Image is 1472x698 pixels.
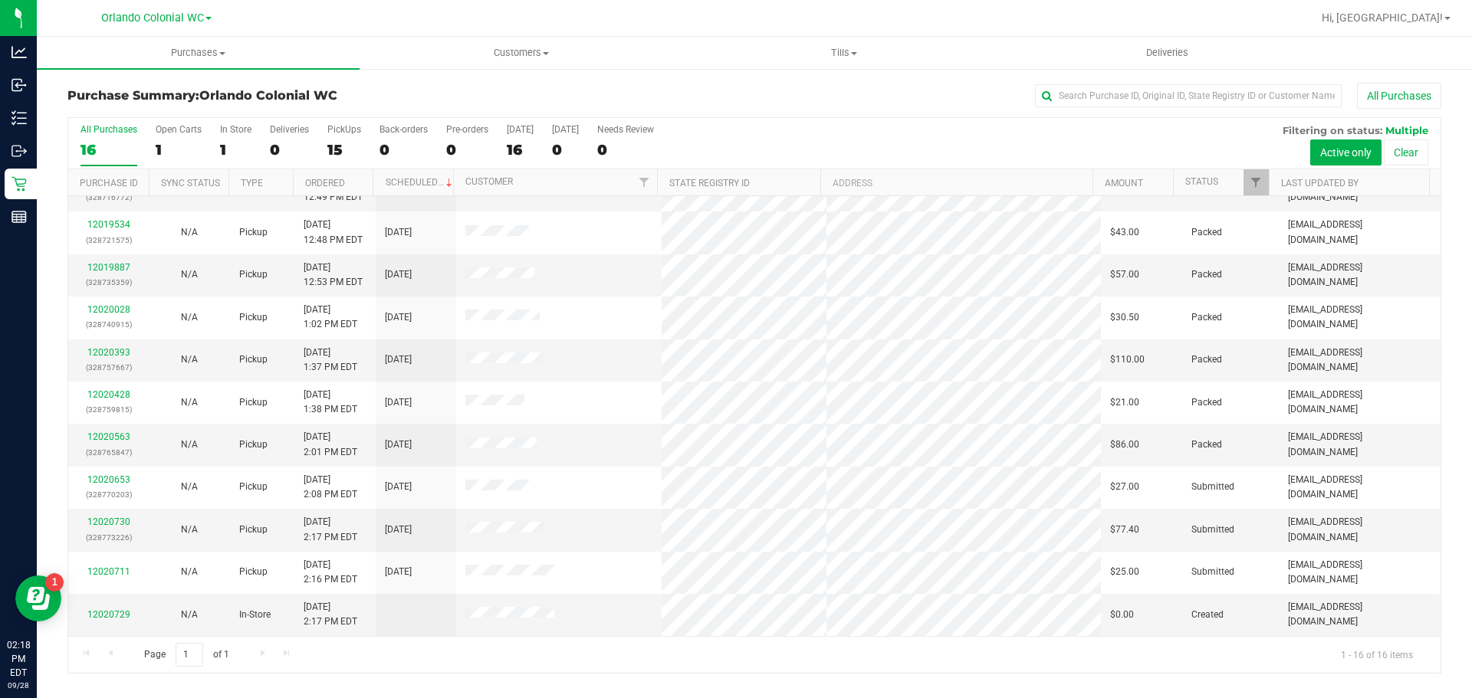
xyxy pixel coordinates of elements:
[1191,225,1222,240] span: Packed
[87,304,130,315] a: 12020028
[1110,267,1139,282] span: $57.00
[239,310,268,325] span: Pickup
[80,124,137,135] div: All Purchases
[181,480,198,494] button: N/A
[507,124,534,135] div: [DATE]
[239,352,268,367] span: Pickup
[37,37,360,69] a: Purchases
[77,360,140,375] p: (328757667)
[385,437,412,452] span: [DATE]
[1288,430,1431,459] span: [EMAIL_ADDRESS][DOMAIN_NAME]
[87,566,130,577] a: 12020711
[1110,225,1139,240] span: $43.00
[1110,437,1139,452] span: $86.00
[304,388,357,417] span: [DATE] 1:38 PM EDT
[270,124,309,135] div: Deliveries
[304,430,357,459] span: [DATE] 2:01 PM EDT
[77,233,140,247] p: (328721575)
[1110,565,1139,579] span: $25.00
[379,124,428,135] div: Back-orders
[1357,83,1441,109] button: All Purchases
[11,44,27,60] inline-svg: Analytics
[385,267,412,282] span: [DATE]
[77,275,140,290] p: (328735359)
[161,178,220,188] a: Sync Status
[11,110,27,126] inline-svg: Inventory
[304,515,357,544] span: [DATE] 2:17 PM EDT
[1191,565,1234,579] span: Submitted
[87,609,130,620] a: 12020729
[80,178,138,188] a: Purchase ID
[11,209,27,224] inline-svg: Reports
[239,225,268,240] span: Pickup
[80,141,137,159] div: 16
[181,437,198,452] button: N/A
[1185,176,1218,187] a: Status
[181,397,198,408] span: Not Applicable
[181,395,198,410] button: N/A
[199,88,337,103] span: Orlando Colonial WC
[385,310,412,325] span: [DATE]
[131,643,242,667] span: Page of 1
[1244,169,1269,195] a: Filter
[385,352,412,367] span: [DATE]
[1288,473,1431,502] span: [EMAIL_ADDRESS][DOMAIN_NAME]
[385,225,412,240] span: [DATE]
[1110,352,1145,367] span: $110.00
[156,141,202,159] div: 1
[379,141,428,159] div: 0
[77,402,140,417] p: (328759815)
[552,141,579,159] div: 0
[1125,46,1209,60] span: Deliveries
[101,11,204,25] span: Orlando Colonial WC
[1384,139,1428,165] button: Clear
[1310,139,1382,165] button: Active only
[597,124,654,135] div: Needs Review
[87,474,130,485] a: 12020653
[156,124,202,135] div: Open Carts
[305,178,345,188] a: Ordered
[1191,267,1222,282] span: Packed
[77,487,140,502] p: (328770203)
[360,37,682,69] a: Customers
[1288,303,1431,332] span: [EMAIL_ADDRESS][DOMAIN_NAME]
[87,262,130,273] a: 12019887
[385,395,412,410] span: [DATE]
[239,437,268,452] span: Pickup
[181,439,198,450] span: Not Applicable
[304,261,363,290] span: [DATE] 12:53 PM EDT
[87,389,130,400] a: 12020428
[77,445,140,460] p: (328765847)
[1110,523,1139,537] span: $77.40
[181,225,198,240] button: N/A
[1035,84,1342,107] input: Search Purchase ID, Original ID, State Registry ID or Customer Name...
[1288,261,1431,290] span: [EMAIL_ADDRESS][DOMAIN_NAME]
[220,124,251,135] div: In Store
[385,480,412,494] span: [DATE]
[507,141,534,159] div: 16
[11,77,27,93] inline-svg: Inbound
[7,680,30,691] p: 09/28
[1191,352,1222,367] span: Packed
[1191,310,1222,325] span: Packed
[87,431,130,442] a: 12020563
[176,643,203,667] input: 1
[239,565,268,579] span: Pickup
[181,565,198,579] button: N/A
[1191,437,1222,452] span: Packed
[1322,11,1443,24] span: Hi, [GEOGRAPHIC_DATA]!
[181,608,198,622] button: N/A
[181,352,198,367] button: N/A
[304,218,363,247] span: [DATE] 12:48 PM EDT
[1329,643,1425,666] span: 1 - 16 of 16 items
[1006,37,1329,69] a: Deliveries
[181,269,198,280] span: Not Applicable
[1191,395,1222,410] span: Packed
[820,169,1092,196] th: Address
[77,530,140,545] p: (328773226)
[669,178,750,188] a: State Registry ID
[77,190,140,205] p: (328716772)
[1288,388,1431,417] span: [EMAIL_ADDRESS][DOMAIN_NAME]
[181,523,198,537] button: N/A
[682,37,1005,69] a: Tills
